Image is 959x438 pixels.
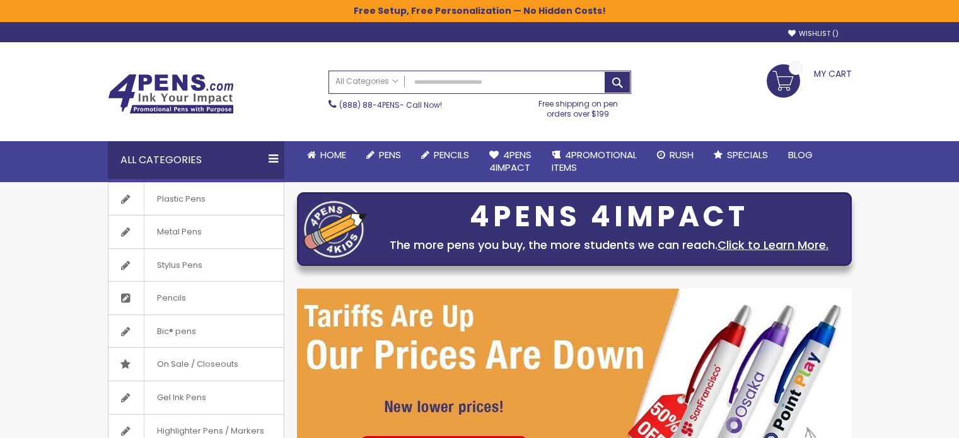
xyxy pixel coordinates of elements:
span: 4Pens 4impact [489,148,532,174]
img: 4Pens Custom Pens and Promotional Products [108,74,234,114]
div: All Categories [108,141,284,179]
span: Blog [788,148,813,161]
span: Gel Ink Pens [144,381,219,414]
img: four_pen_logo.png [304,200,367,258]
div: The more pens you buy, the more students we can reach. [373,236,845,254]
span: On Sale / Closeouts [144,348,251,381]
a: 4Pens4impact [479,141,542,182]
a: Pencils [411,141,479,169]
a: Rush [647,141,704,169]
span: Pens [379,148,401,161]
a: Specials [704,141,778,169]
span: Rush [670,148,694,161]
a: On Sale / Closeouts [108,348,284,381]
span: Metal Pens [144,216,214,248]
div: Free shipping on pen orders over $199 [525,94,631,119]
a: Pens [356,141,411,169]
a: Plastic Pens [108,183,284,216]
a: All Categories [329,71,405,92]
span: All Categories [335,76,398,86]
span: Stylus Pens [144,249,215,282]
a: Metal Pens [108,216,284,248]
div: 4PENS 4IMPACT [373,204,845,230]
a: Home [297,141,356,169]
span: Plastic Pens [144,183,218,216]
a: Gel Ink Pens [108,381,284,414]
span: Home [320,148,346,161]
span: Specials [727,148,768,161]
a: Stylus Pens [108,249,284,282]
a: Click to Learn More. [718,237,828,253]
a: Bic® pens [108,315,284,348]
span: Pencils [434,148,469,161]
a: Wishlist [788,29,839,38]
span: - Call Now! [339,100,442,110]
span: Bic® pens [144,315,209,348]
span: 4PROMOTIONAL ITEMS [552,148,637,174]
a: 4PROMOTIONALITEMS [542,141,647,182]
a: Blog [778,141,823,169]
a: (888) 88-4PENS [339,100,400,110]
a: Pencils [108,282,284,314]
span: Pencils [144,282,199,314]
